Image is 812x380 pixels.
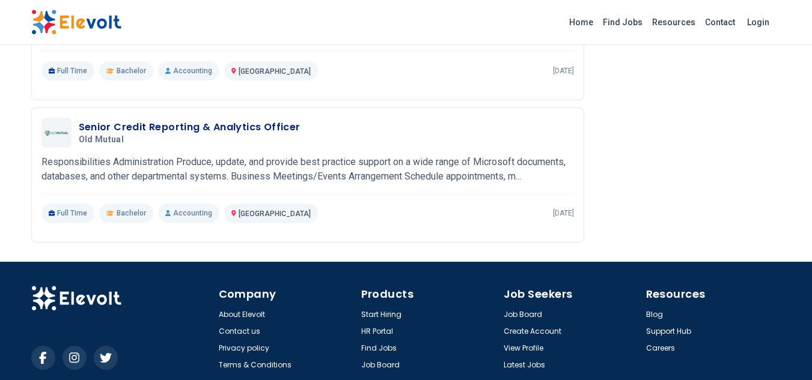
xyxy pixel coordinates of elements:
[504,286,639,303] h4: Job Seekers
[361,343,397,353] a: Find Jobs
[700,13,740,32] a: Contact
[564,13,598,32] a: Home
[361,310,401,319] a: Start Hiring
[361,286,496,303] h4: Products
[504,343,543,353] a: View Profile
[553,208,574,218] p: [DATE]
[41,204,95,223] p: Full Time
[646,343,675,353] a: Careers
[646,310,663,319] a: Blog
[239,67,311,76] span: [GEOGRAPHIC_DATA]
[31,10,121,35] img: Elevolt
[361,360,400,370] a: Job Board
[117,208,146,218] span: Bachelor
[504,327,561,336] a: Create Account
[117,66,146,76] span: Bachelor
[31,286,121,311] img: Elevolt
[44,121,69,145] img: Old Mutual
[647,13,700,32] a: Resources
[79,134,124,145] span: Old Mutual
[219,343,269,353] a: Privacy policy
[41,118,574,223] a: Old MutualSenior Credit Reporting & Analytics OfficerOld MutualResponsibilities Administration Pr...
[752,322,812,380] iframe: Chat Widget
[219,310,265,319] a: About Elevolt
[553,66,574,76] p: [DATE]
[158,61,219,80] p: Accounting
[219,360,292,370] a: Terms & Conditions
[646,286,781,303] h4: Resources
[41,61,95,80] p: Full Time
[504,360,545,370] a: Latest Jobs
[646,327,691,336] a: Support Hub
[598,13,647,32] a: Find Jobs
[361,327,393,336] a: HR Portal
[79,120,301,134] h3: Senior Credit Reporting & Analytics Officer
[740,10,777,34] a: Login
[158,204,219,223] p: Accounting
[239,210,311,218] span: [GEOGRAPHIC_DATA]
[504,310,542,319] a: Job Board
[219,286,354,303] h4: Company
[41,155,574,184] p: Responsibilities Administration Produce, update, and provide best practice support on a wide rang...
[219,327,260,336] a: Contact us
